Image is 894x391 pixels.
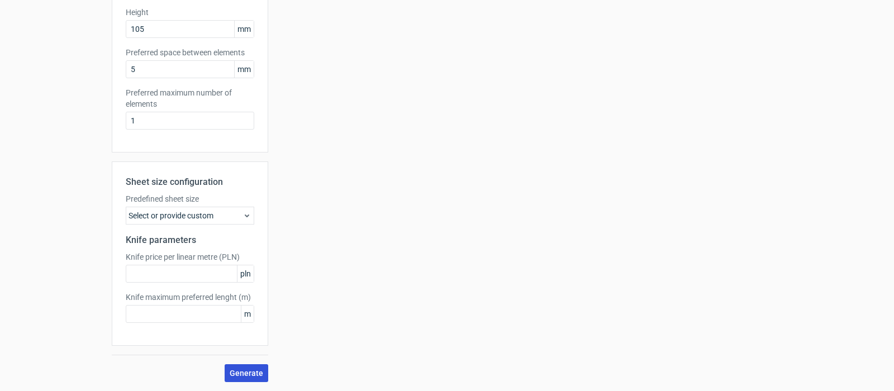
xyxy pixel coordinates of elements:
label: Knife price per linear metre (PLN) [126,251,254,263]
span: Generate [230,369,263,377]
h2: Sheet size configuration [126,175,254,189]
div: Select or provide custom [126,207,254,225]
span: mm [234,21,254,37]
h2: Knife parameters [126,233,254,247]
label: Preferred space between elements [126,47,254,58]
span: mm [234,61,254,78]
label: Height [126,7,254,18]
button: Generate [225,364,268,382]
span: m [241,306,254,322]
span: pln [237,265,254,282]
label: Preferred maximum number of elements [126,87,254,109]
label: Predefined sheet size [126,193,254,204]
label: Knife maximum preferred lenght (m) [126,292,254,303]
